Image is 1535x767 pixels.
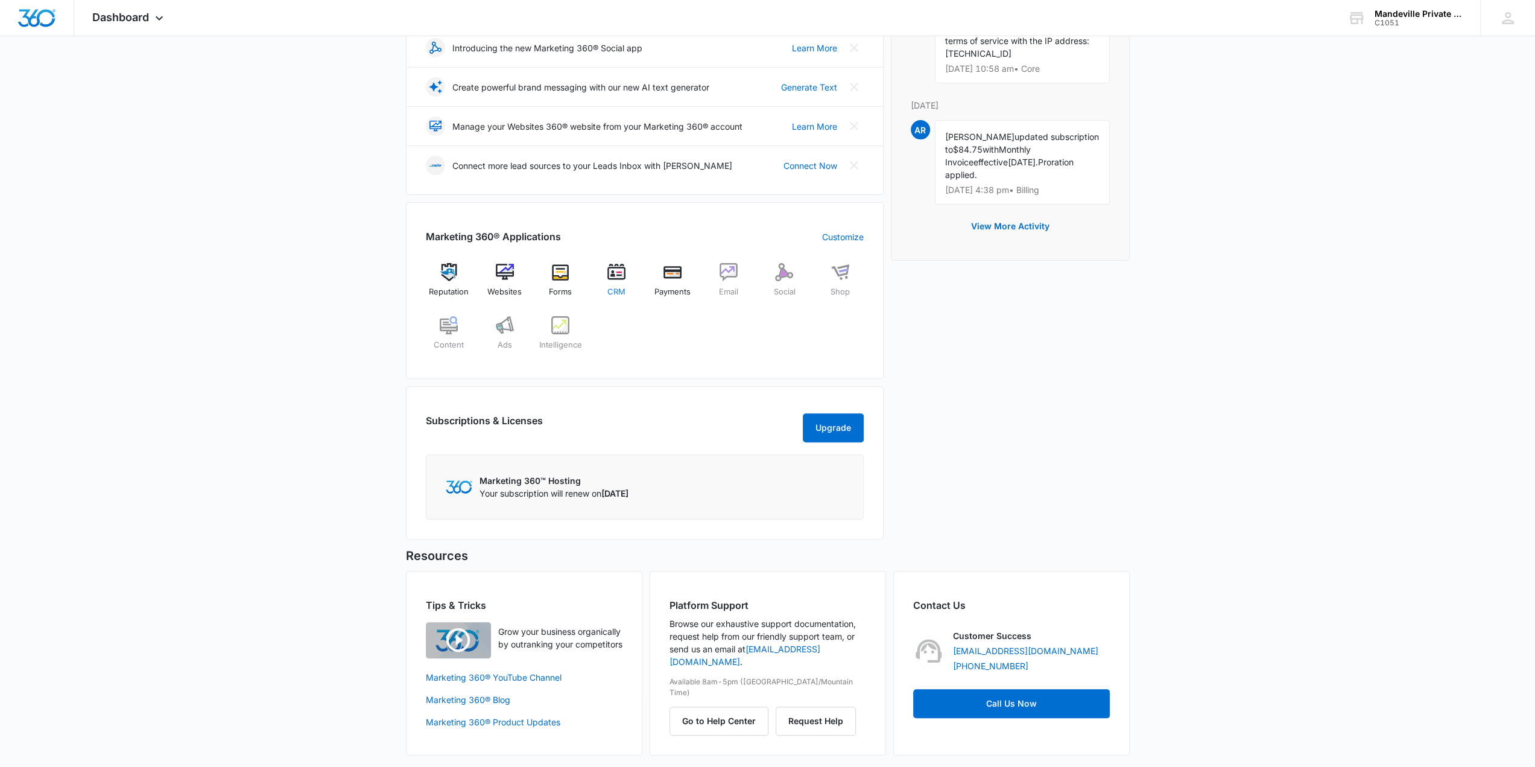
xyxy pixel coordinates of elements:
[945,48,1011,59] span: [TECHNICAL_ID]
[452,120,742,133] p: Manage your Websites 360® website from your Marketing 360® account
[913,635,945,667] img: Customer Success
[539,339,582,351] span: Intelligence
[92,11,149,24] span: Dashboard
[498,339,512,351] span: Ads
[426,598,622,613] h2: Tips & Tricks
[913,598,1110,613] h2: Contact Us
[945,132,1099,154] span: updated subscription to
[669,707,768,736] button: Go to Help Center
[844,38,864,57] button: Close
[973,157,1008,167] span: effective
[481,263,528,307] a: Websites
[719,286,738,298] span: Email
[426,413,543,438] h2: Subscriptions & Licenses
[479,474,628,487] p: Marketing 360™ Hosting
[983,144,999,154] span: with
[945,186,1100,194] p: [DATE] 4:38 pm • Billing
[481,316,528,360] a: Ads
[452,81,709,94] p: Create powerful brand messaging with our new AI text generator
[831,286,850,298] span: Shop
[426,716,622,728] a: Marketing 360® Product Updates
[953,144,983,154] span: $84.75
[549,286,572,298] span: Forms
[705,263,752,307] a: Email
[783,159,837,172] a: Connect Now
[601,488,628,498] span: [DATE]
[822,231,864,243] a: Customize
[669,676,866,698] p: Available 8am-5pm ([GEOGRAPHIC_DATA]/Mountain Time)
[537,316,584,360] a: Intelligence
[426,693,622,706] a: Marketing 360® Blog
[650,263,696,307] a: Payments
[452,159,732,172] p: Connect more lead sources to your Leads Inbox with [PERSON_NAME]
[479,487,628,500] p: Your subscription will renew on
[773,286,795,298] span: Social
[607,286,625,298] span: CRM
[406,547,1130,565] h5: Resources
[429,286,469,298] span: Reputation
[669,617,866,668] p: Browse our exhaustive support documentation, request help from our friendly support team, or send...
[426,263,472,307] a: Reputation
[911,120,930,139] span: AR
[487,286,522,298] span: Websites
[434,339,464,351] span: Content
[844,156,864,175] button: Close
[761,263,808,307] a: Social
[844,77,864,97] button: Close
[426,622,491,658] img: Quick Overview Video
[498,625,622,651] p: Grow your business organically by outranking your competitors
[537,263,584,307] a: Forms
[426,229,561,244] h2: Marketing 360® Applications
[669,598,866,613] h2: Platform Support
[426,316,472,360] a: Content
[913,689,1110,718] a: Call Us Now
[776,707,856,736] button: Request Help
[1008,157,1038,167] span: [DATE].
[792,120,837,133] a: Learn More
[593,263,640,307] a: CRM
[452,42,642,54] p: Introducing the new Marketing 360® Social app
[803,413,864,442] button: Upgrade
[781,81,837,94] a: Generate Text
[844,116,864,136] button: Close
[446,480,472,493] img: Marketing 360 Logo
[959,212,1062,241] button: View More Activity
[426,671,622,684] a: Marketing 360® YouTube Channel
[953,660,1028,672] a: [PHONE_NUMBER]
[654,286,691,298] span: Payments
[792,42,837,54] a: Learn More
[953,644,1098,657] a: [EMAIL_ADDRESS][DOMAIN_NAME]
[776,716,856,726] a: Request Help
[669,716,776,726] a: Go to Help Center
[1375,19,1463,27] div: account id
[817,263,864,307] a: Shop
[911,99,1110,112] p: [DATE]
[1375,9,1463,19] div: account name
[945,65,1100,73] p: [DATE] 10:58 am • Core
[945,132,1014,142] span: [PERSON_NAME]
[953,629,1031,642] p: Customer Success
